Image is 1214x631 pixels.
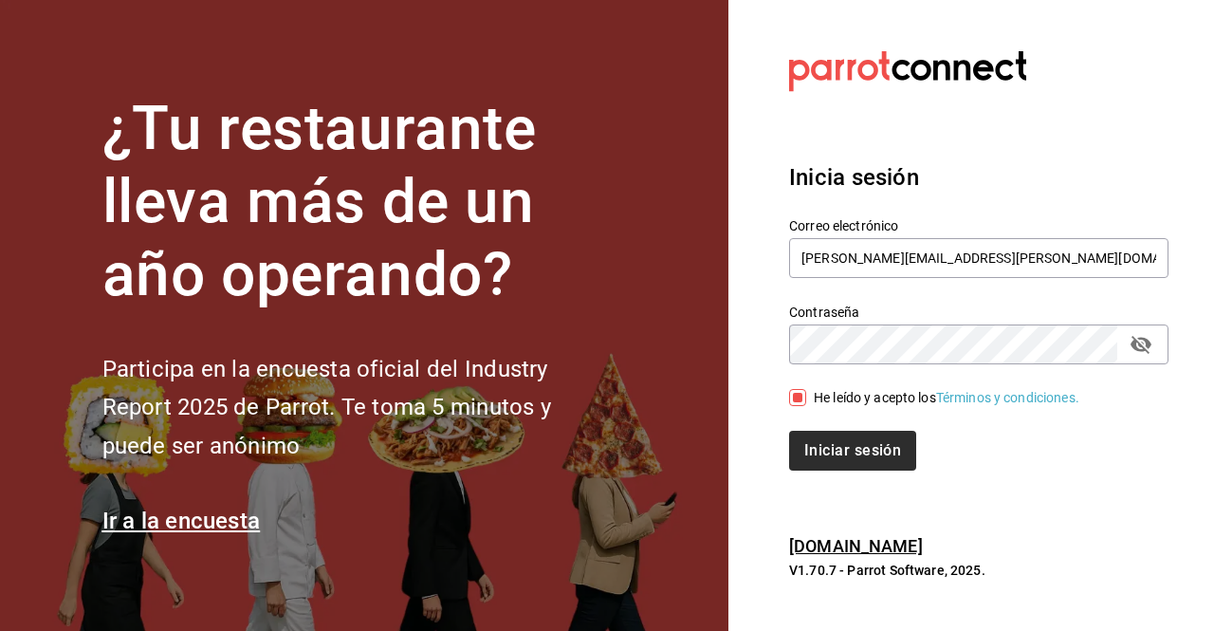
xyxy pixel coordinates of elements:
label: Correo electrónico [789,219,1168,232]
h2: Participa en la encuesta oficial del Industry Report 2025 de Parrot. Te toma 5 minutos y puede se... [102,350,615,466]
div: He leído y acepto los [814,388,1079,408]
h1: ¿Tu restaurante lleva más de un año operando? [102,93,615,311]
a: Términos y condiciones. [936,390,1079,405]
a: [DOMAIN_NAME] [789,536,923,556]
button: passwordField [1125,328,1157,361]
button: Iniciar sesión [789,431,916,471]
input: Ingresa tu correo electrónico [789,238,1168,278]
a: Ir a la encuesta [102,508,261,534]
h3: Inicia sesión [789,160,1168,195]
label: Contraseña [789,306,1168,319]
p: V1.70.7 - Parrot Software, 2025. [789,561,1168,580]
